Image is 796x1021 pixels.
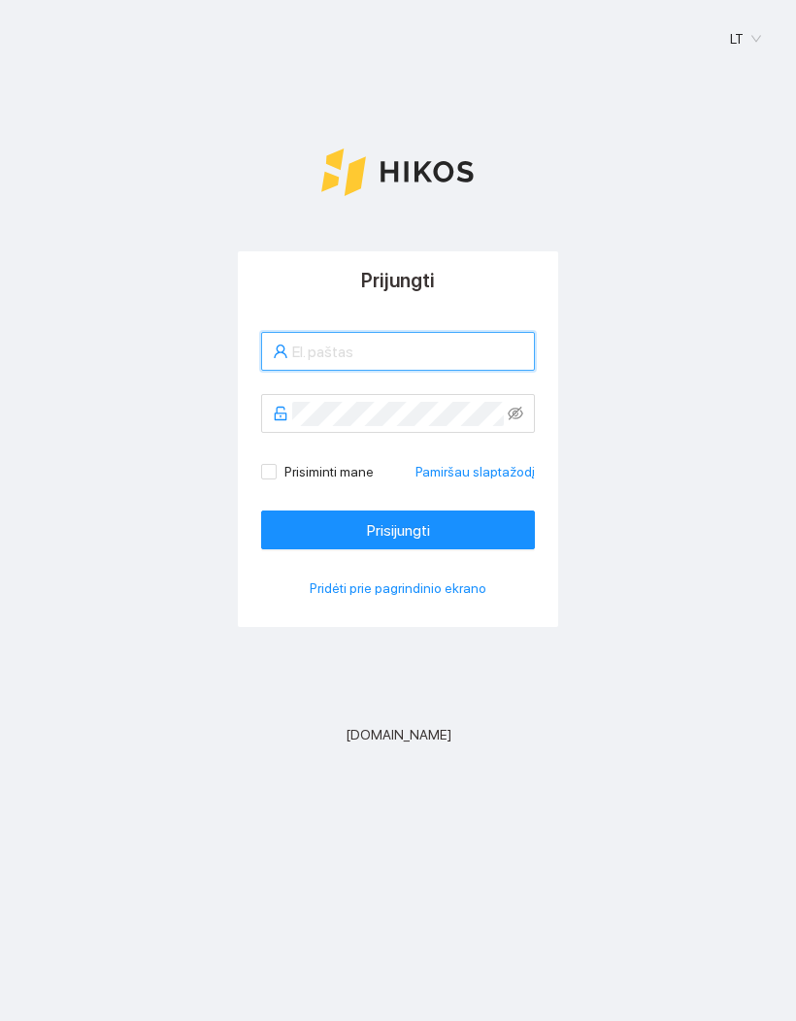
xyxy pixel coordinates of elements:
span: Prijungti [361,269,435,292]
button: Prisijungti [261,510,535,549]
span: Prisijungti [367,518,430,543]
input: El. paštas [292,340,523,364]
span: Pridėti prie pagrindinio ekrano [310,577,486,599]
span: unlock [273,406,288,421]
span: user [273,344,288,359]
span: Prisiminti mane [277,461,381,482]
span: LT [730,24,761,53]
span: eye-invisible [508,406,523,421]
button: Pridėti prie pagrindinio ekrano [261,573,535,604]
span: [DOMAIN_NAME] [346,724,451,745]
a: Pamiršau slaptažodį [415,461,535,482]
